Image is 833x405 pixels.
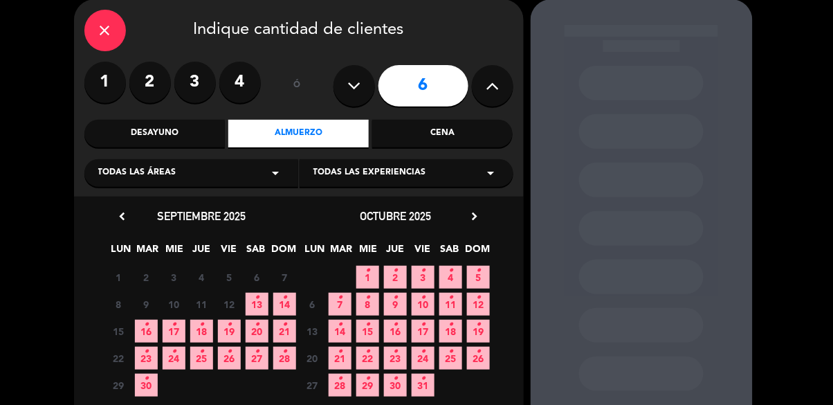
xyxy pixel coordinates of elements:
i: • [365,314,370,336]
i: • [393,260,398,282]
span: MAR [330,241,353,264]
span: 18 [190,320,213,343]
i: • [282,341,287,363]
span: 15 [356,320,379,343]
i: chevron_left [116,209,130,224]
i: • [338,341,342,363]
i: • [227,341,232,363]
span: 10 [163,293,185,316]
label: 2 [129,62,171,103]
span: 2 [384,266,407,289]
span: 27 [301,374,324,397]
i: • [365,341,370,363]
span: 10 [412,293,434,316]
span: 19 [467,320,490,343]
span: 21 [273,320,296,343]
div: Almuerzo [228,120,369,147]
i: • [338,368,342,390]
div: Desayuno [84,120,225,147]
div: ó [275,62,320,110]
span: MIE [163,241,186,264]
span: 8 [107,293,130,316]
i: • [393,368,398,390]
span: 13 [301,320,324,343]
i: • [338,314,342,336]
i: • [476,287,481,309]
i: • [476,314,481,336]
span: 23 [384,347,407,370]
span: 11 [439,293,462,316]
span: 13 [246,293,268,316]
i: • [282,287,287,309]
i: • [421,341,425,363]
i: • [448,260,453,282]
span: MAR [136,241,159,264]
label: 1 [84,62,126,103]
span: 15 [107,320,130,343]
i: • [421,314,425,336]
i: • [227,314,232,336]
i: • [448,314,453,336]
i: • [172,341,176,363]
span: Todas las áreas [98,166,176,180]
span: 28 [273,347,296,370]
span: 31 [412,374,434,397]
span: 7 [329,293,351,316]
i: • [476,341,481,363]
i: • [199,314,204,336]
i: • [393,341,398,363]
i: arrow_drop_down [483,165,500,181]
span: 29 [356,374,379,397]
span: 9 [384,293,407,316]
i: • [365,368,370,390]
i: • [144,341,149,363]
span: 19 [218,320,241,343]
i: • [448,287,453,309]
span: Todas las experiencias [313,166,426,180]
i: arrow_drop_down [268,165,284,181]
span: 1 [356,266,379,289]
i: • [476,260,481,282]
span: 27 [246,347,268,370]
span: 28 [329,374,351,397]
span: VIE [411,241,434,264]
i: • [365,287,370,309]
i: chevron_right [468,209,482,224]
span: 30 [384,374,407,397]
span: 12 [467,293,490,316]
span: 12 [218,293,241,316]
span: 26 [218,347,241,370]
span: 5 [218,266,241,289]
i: • [421,287,425,309]
span: 23 [135,347,158,370]
span: 5 [467,266,490,289]
span: 22 [356,347,379,370]
span: DOM [271,241,294,264]
label: 4 [219,62,261,103]
span: 24 [163,347,185,370]
i: • [338,287,342,309]
i: • [144,314,149,336]
span: SAB [438,241,461,264]
i: • [421,368,425,390]
span: 14 [329,320,351,343]
span: DOM [465,241,488,264]
i: • [282,314,287,336]
i: • [421,260,425,282]
span: 26 [467,347,490,370]
span: 22 [107,347,130,370]
i: • [393,314,398,336]
i: • [255,341,259,363]
span: 20 [246,320,268,343]
i: • [448,341,453,363]
span: 1 [107,266,130,289]
span: VIE [217,241,240,264]
span: 16 [135,320,158,343]
i: • [365,260,370,282]
span: 3 [163,266,185,289]
label: 3 [174,62,216,103]
i: • [144,368,149,390]
span: 4 [439,266,462,289]
span: 14 [273,293,296,316]
span: 21 [329,347,351,370]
